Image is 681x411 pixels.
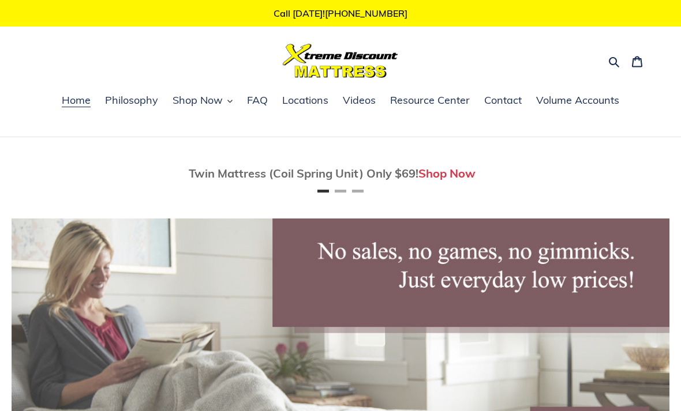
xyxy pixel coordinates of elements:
[352,190,364,193] button: Page 3
[343,93,376,107] span: Videos
[390,93,470,107] span: Resource Center
[56,92,96,110] a: Home
[282,93,328,107] span: Locations
[478,92,527,110] a: Contact
[530,92,625,110] a: Volume Accounts
[484,93,522,107] span: Contact
[337,92,381,110] a: Videos
[247,93,268,107] span: FAQ
[283,44,398,78] img: Xtreme Discount Mattress
[335,190,346,193] button: Page 2
[189,166,418,180] span: Twin Mattress (Coil Spring Unit) Only $69!
[105,93,158,107] span: Philosophy
[173,93,223,107] span: Shop Now
[276,92,334,110] a: Locations
[62,93,91,107] span: Home
[384,92,476,110] a: Resource Center
[418,166,476,180] a: Shop Now
[536,93,619,107] span: Volume Accounts
[241,92,274,110] a: FAQ
[99,92,164,110] a: Philosophy
[317,190,329,193] button: Page 1
[325,7,407,19] a: [PHONE_NUMBER]
[167,92,238,110] button: Shop Now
